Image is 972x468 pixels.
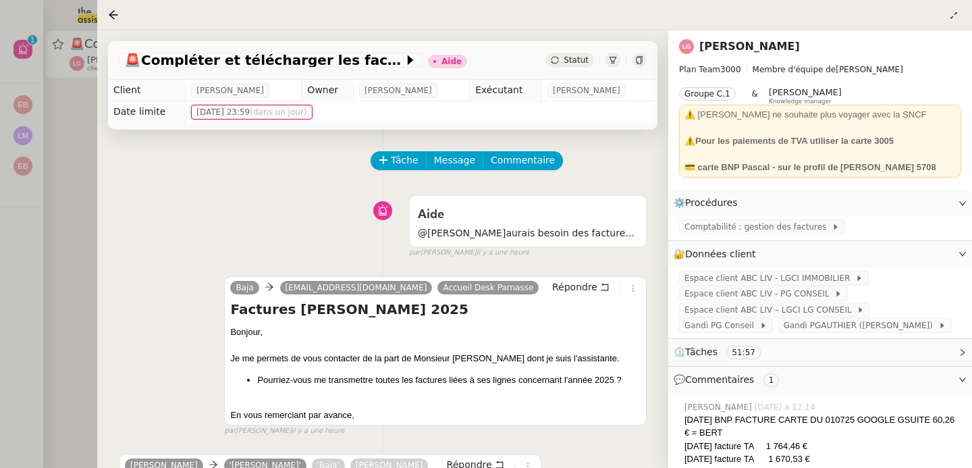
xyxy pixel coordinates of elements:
button: Tâche [371,151,427,170]
img: svg [679,39,694,54]
button: Répondre [547,280,614,294]
div: ⚠️ [PERSON_NAME] ne souhaite plus voyager avec la SNCF [684,108,956,122]
a: [PERSON_NAME] [699,40,800,53]
div: Aide [441,57,462,66]
small: [PERSON_NAME] [409,247,529,259]
small: [PERSON_NAME] [224,425,344,437]
span: Statut [564,55,589,65]
span: Espace client ABC LIV – LGCI LG CONSEIL [684,303,857,317]
td: Date limite [108,101,186,123]
div: ⚙️Procédures [668,190,972,216]
nz-tag: 51:57 [726,346,761,359]
span: Baja [236,283,253,292]
span: [DATE] 23:59 [196,105,306,119]
span: Commentaires [685,374,754,385]
span: 🔐 [674,246,761,262]
span: il y a une heure [292,425,344,437]
app-user-label: Knowledge manager [769,87,842,105]
div: 🔐Données client [668,241,972,267]
span: [PERSON_NAME] [684,401,755,413]
span: [PERSON_NAME] [679,63,961,76]
span: 💬 [674,374,784,385]
div: [DATE] facture TA 1 764,46 € [684,440,961,453]
div: ⚠️ [684,134,956,148]
button: Message [426,151,483,170]
span: & [752,87,758,105]
td: Owner [302,80,354,101]
span: Espace client ABC LIV - LGCI IMMOBILIER [684,271,855,285]
span: ⏲️ [674,346,772,357]
span: Répondre [552,280,597,294]
div: [DATE] BNP FACTURE CARTE DU 010725 GOOGLE GSUITE 60,26 € = BERT [684,413,961,440]
a: Accueil Desk Parnasse [437,282,539,294]
div: En vous remerciant par avance, [230,409,641,422]
h4: Factures [PERSON_NAME] 2025 [230,300,641,319]
span: [EMAIL_ADDRESS][DOMAIN_NAME] [286,283,427,292]
span: Message [434,153,475,168]
span: il y a une heure [477,247,529,259]
nz-tag: 1 [763,373,780,387]
div: Je me permets de vous contacter de la part de Monsieur [PERSON_NAME] dont je suis l'assistante. [230,352,641,365]
strong: Pour les paiements de TVA utiliser la carte 3005 [695,136,894,146]
div: ⏲️Tâches 51:57 [668,339,972,365]
span: Tâche [391,153,418,168]
span: [PERSON_NAME] [364,84,432,97]
li: Pourriez-vous me transmettre toutes les factures liées à ses lignes concernant l'année 2025 ? [257,373,641,387]
span: Tâches [685,346,718,357]
span: Procédures [685,197,738,208]
div: [DATE] facture TA 1 670,53 € [684,452,961,466]
span: Aide [418,209,444,221]
span: [PERSON_NAME] [196,84,264,97]
td: Exécutant [470,80,542,101]
span: [DATE] à 12:14 [755,401,818,413]
div: Bonjour, [230,326,641,339]
span: [PERSON_NAME] [553,84,620,97]
span: par [224,425,236,437]
span: Membre d'équipe de [753,65,836,74]
span: Gandi PG Conseil [684,319,759,332]
span: Espace client ABC LIV - PG CONSEIL [684,287,834,301]
td: Client [108,80,186,101]
span: ⚙️ [674,195,744,211]
span: Données client [685,249,756,259]
span: Knowledge manager [769,98,832,105]
span: Commentaire [491,153,555,168]
span: Gandi PGAUTHIER ([PERSON_NAME]) [784,319,938,332]
span: 🚨 [124,52,141,68]
span: Plan Team [679,65,720,74]
span: 3000 [720,65,741,74]
nz-tag: Groupe C.1 [679,87,736,101]
span: (dans un jour) [250,107,306,117]
span: Compléter et télécharger les factures [124,53,404,67]
span: par [409,247,421,259]
div: 💬Commentaires 1 [668,367,972,393]
strong: 💳 carte BNP Pascal - sur le profil de [PERSON_NAME] 5708 [684,162,936,172]
button: Commentaire [483,151,563,170]
span: [PERSON_NAME] [769,87,842,97]
span: Comptabilité : gestion des factures [684,220,832,234]
span: @[PERSON_NAME]aurais besoin des factures en com please [418,226,638,241]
